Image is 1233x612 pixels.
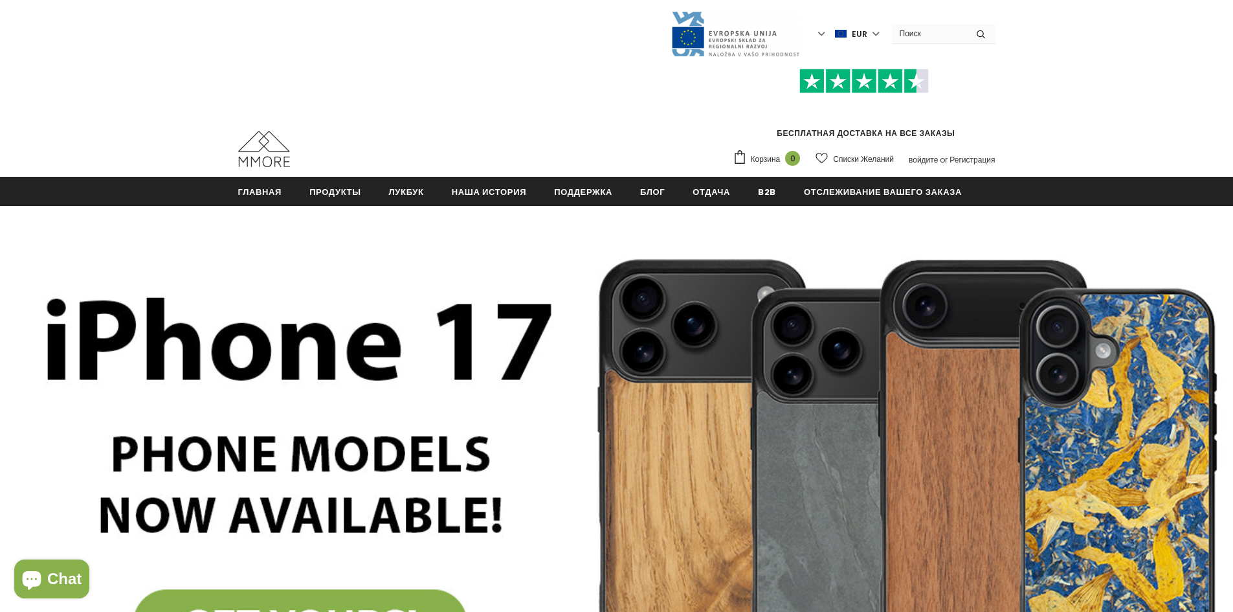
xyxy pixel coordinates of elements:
span: Продукты [309,186,361,198]
iframe: Customer reviews powered by Trustpilot [733,93,995,127]
span: Лукбук [389,186,424,198]
span: поддержка [554,186,612,198]
span: БЕСПЛАТНАЯ ДОСТАВКА НА ВСЕ ЗАКАЗЫ [733,74,995,139]
span: EUR [852,28,867,41]
a: Регистрация [950,154,995,165]
input: Search Site [892,24,966,43]
span: Корзина [751,153,781,166]
span: or [940,154,948,165]
img: MMORE [238,131,290,167]
span: Наша история [452,186,527,198]
span: Блог [640,186,665,198]
span: Главная [238,186,282,198]
a: Списки Желаний [816,148,894,170]
span: Списки Желаний [833,153,894,166]
img: Явни Разпис [671,10,800,58]
a: Продукты [309,177,361,206]
span: Отдача [693,186,730,198]
a: Отдача [693,177,730,206]
a: Явни Разпис [671,28,800,39]
span: B2B [758,186,776,198]
span: Отслеживание Вашего заказа [804,186,962,198]
a: Наша история [452,177,527,206]
a: Корзина 0 [733,150,807,169]
a: Главная [238,177,282,206]
img: Доверьтесь Pilot Stars [799,69,929,94]
a: Отслеживание Вашего заказа [804,177,962,206]
a: Лукбук [389,177,424,206]
span: 0 [785,151,800,166]
inbox-online-store-chat: Shopify online store chat [10,560,93,602]
a: B2B [758,177,776,206]
a: Блог [640,177,665,206]
a: войдите [909,154,938,165]
a: поддержка [554,177,612,206]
